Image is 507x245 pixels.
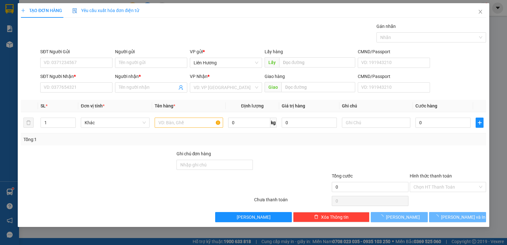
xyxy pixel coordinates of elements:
[85,118,145,127] span: Khác
[265,82,281,92] span: Giao
[476,120,483,125] span: plus
[314,215,318,220] span: delete
[72,8,139,13] span: Yêu cầu xuất hóa đơn điện tử
[215,212,292,222] button: [PERSON_NAME]
[379,215,386,219] span: loading
[241,103,264,108] span: Định lượng
[40,48,112,55] div: SĐT Người Gửi
[194,58,258,68] span: Liên Hương
[21,8,25,13] span: plus
[293,212,369,222] button: deleteXóa Thông tin
[429,212,486,222] button: [PERSON_NAME] và In
[265,57,279,68] span: Lấy
[176,160,253,170] input: Ghi chú đơn hàng
[237,214,271,221] span: [PERSON_NAME]
[472,3,489,21] button: Close
[270,118,277,128] span: kg
[155,118,223,128] input: VD: Bàn, Ghế
[190,48,262,55] div: VP gửi
[178,85,183,90] span: user-add
[321,214,349,221] span: Xóa Thông tin
[376,24,396,29] label: Gán nhãn
[410,173,452,178] label: Hình thức thanh toán
[282,103,305,108] span: Giá trị hàng
[115,48,187,55] div: Người gửi
[434,215,441,219] span: loading
[476,118,484,128] button: plus
[21,8,62,13] span: TẠO ĐƠN HÀNG
[190,74,208,79] span: VP Nhận
[279,57,356,68] input: Dọc đường
[478,9,483,14] span: close
[41,103,46,108] span: SL
[415,103,437,108] span: Cước hàng
[358,73,430,80] div: CMND/Passport
[265,49,283,54] span: Lấy hàng
[81,103,105,108] span: Đơn vị tính
[155,103,175,108] span: Tên hàng
[339,100,413,112] th: Ghi chú
[371,212,428,222] button: [PERSON_NAME]
[23,118,34,128] button: delete
[342,118,410,128] input: Ghi Chú
[253,196,331,207] div: Chưa thanh toán
[282,118,337,128] input: 0
[358,48,430,55] div: CMND/Passport
[40,73,112,80] div: SĐT Người Nhận
[72,8,77,13] img: icon
[265,74,285,79] span: Giao hàng
[23,136,196,143] div: Tổng: 1
[386,214,420,221] span: [PERSON_NAME]
[441,214,485,221] span: [PERSON_NAME] và In
[332,173,353,178] span: Tổng cước
[176,151,211,156] label: Ghi chú đơn hàng
[115,73,187,80] div: Người nhận
[281,82,356,92] input: Dọc đường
